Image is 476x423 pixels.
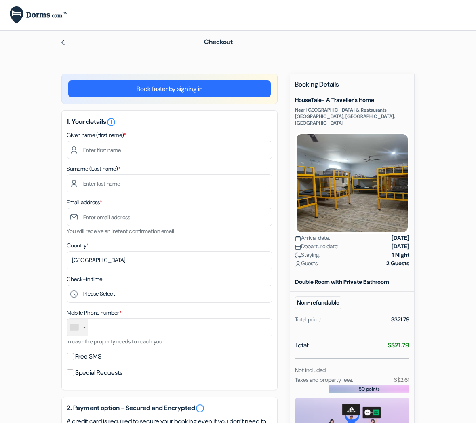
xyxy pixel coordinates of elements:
h5: 2. Payment option - Secured and Encrypted [67,404,272,413]
span: Arrival date: [295,234,330,242]
strong: [DATE] [392,234,409,242]
a: error_outline [195,404,205,413]
input: Enter last name [67,174,272,192]
small: S$2.61 [394,376,409,383]
b: Double Room with Private Bathroom [295,278,389,286]
label: Email address [67,198,102,207]
p: Near [GEOGRAPHIC_DATA] & Restaurants [GEOGRAPHIC_DATA], [GEOGRAPHIC_DATA], [GEOGRAPHIC_DATA] [295,107,409,126]
img: Dorms.com [10,6,67,24]
small: You will receive an instant confirmation email [67,227,174,235]
a: Book faster by signing in [68,80,271,97]
small: In case the property needs to reach you [67,338,162,345]
span: Guests: [295,259,319,268]
h5: 1. Your details [67,117,272,127]
img: moon.svg [295,252,301,258]
strong: [DATE] [392,242,409,251]
span: Checkout [204,38,233,46]
small: Non-refundable [295,296,341,309]
label: Surname (Last name) [67,165,120,173]
label: Country [67,241,89,250]
span: Staying: [295,251,320,259]
input: Enter first name [67,141,272,159]
div: Total price: [295,315,322,324]
span: Total: [295,341,309,350]
small: Taxes and property fees: [295,376,353,383]
img: left_arrow.svg [60,39,66,46]
span: 50 points [359,385,380,393]
div: S$21.79 [391,315,409,324]
i: error_outline [106,117,116,127]
label: Free SMS [75,351,101,362]
img: calendar.svg [295,235,301,241]
strong: 2 Guests [386,259,409,268]
label: Given name (first name) [67,131,126,140]
label: Special Requests [75,367,122,379]
h5: Booking Details [295,80,409,93]
strong: 1 Night [392,251,409,259]
img: calendar.svg [295,244,301,250]
span: Departure date: [295,242,339,251]
small: Not included [295,366,326,374]
strong: S$21.79 [388,341,409,349]
label: Mobile Phone number [67,309,122,317]
h5: HouseTale- A Traveller's Home [295,97,409,104]
input: Enter email address [67,208,272,226]
a: error_outline [106,117,116,126]
img: user_icon.svg [295,261,301,267]
label: Check-in time [67,275,102,283]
